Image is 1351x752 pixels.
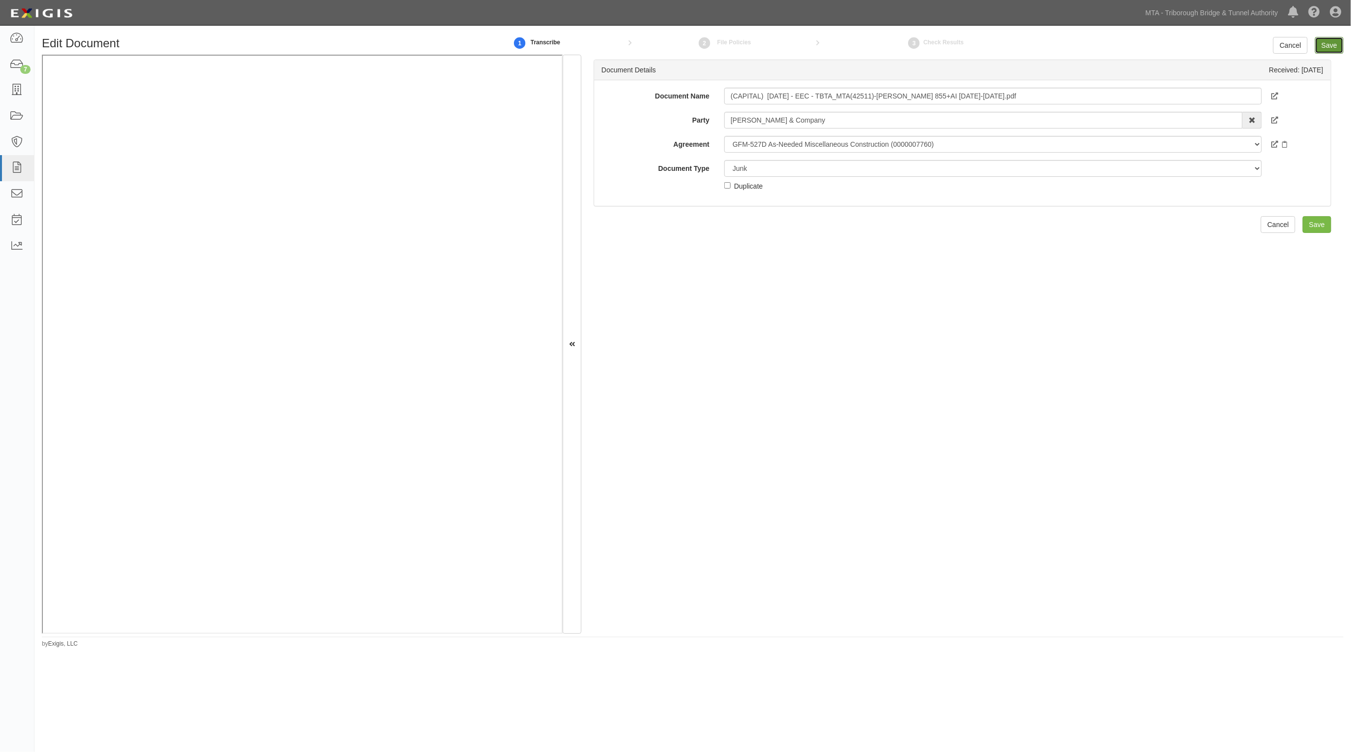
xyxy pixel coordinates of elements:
i: Help Center - Complianz [1308,7,1320,19]
div: Duplicate [734,180,763,191]
div: Received: [DATE] [1269,65,1323,75]
input: Save [1315,37,1344,54]
img: Logo [7,4,75,22]
a: Exigis, LLC [48,640,78,647]
small: by [42,640,78,648]
a: Open Party [1271,115,1278,125]
a: Open agreement [1271,139,1278,149]
label: Document Type [594,160,717,173]
small: Transcribe [531,39,560,46]
h1: Edit Document [42,37,466,50]
label: Agreement [594,136,717,149]
input: Save [1303,216,1331,233]
small: Check Results [923,39,964,46]
input: Duplicate [724,182,731,189]
a: View [1271,91,1278,101]
label: Party [594,112,717,125]
strong: 1 [512,37,527,49]
a: Requirement set details [1282,139,1287,149]
a: Check Results [907,32,921,53]
div: Document Details [602,65,656,75]
a: Cancel [1261,216,1295,233]
div: 7 [20,65,31,74]
small: File Policies [717,39,751,46]
strong: 3 [907,37,921,49]
label: Document Name [594,88,717,101]
strong: 2 [697,37,712,49]
a: Cancel [1273,37,1308,54]
a: 1 [512,32,527,53]
a: MTA - Triborough Bridge & Tunnel Authority [1141,3,1283,23]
